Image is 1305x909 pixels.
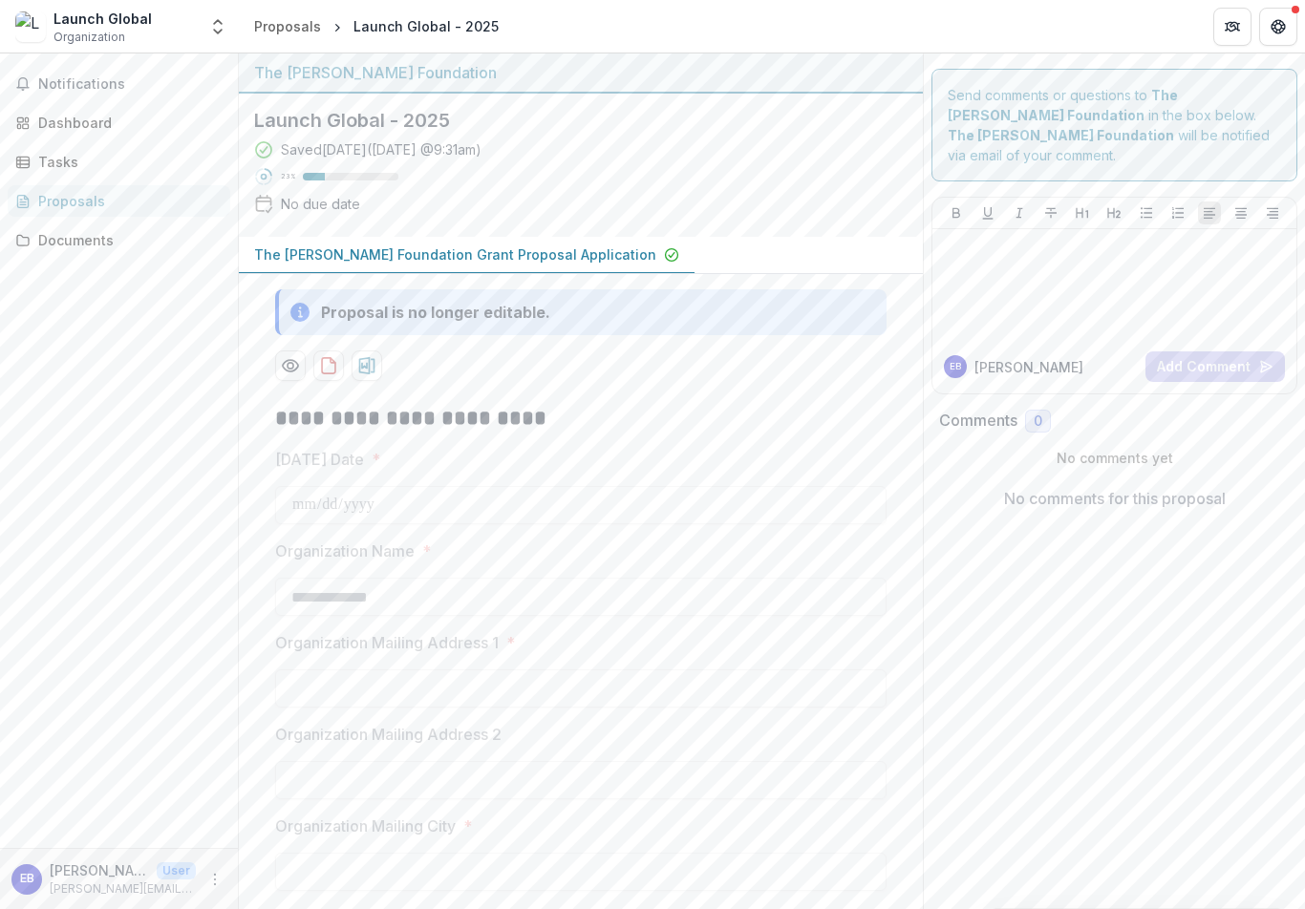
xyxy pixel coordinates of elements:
[939,412,1017,430] h2: Comments
[1213,8,1252,46] button: Partners
[939,448,1290,468] p: No comments yet
[950,362,961,371] div: Emily Boyd
[976,201,999,224] button: Underline
[1071,201,1094,224] button: Heading 1
[20,873,34,885] div: Emily Boyd
[38,152,215,172] div: Tasks
[1198,201,1221,224] button: Align Left
[1135,201,1158,224] button: Bullet List
[353,16,499,36] div: Launch Global - 2025
[38,113,215,133] div: Dashboard
[275,631,499,654] p: Organization Mailing Address 1
[38,191,215,211] div: Proposals
[1034,413,1042,430] span: 0
[8,224,230,256] a: Documents
[53,9,152,29] div: Launch Global
[275,539,415,562] p: Organization Name
[53,29,125,46] span: Organization
[8,146,230,178] a: Tasks
[203,868,226,891] button: More
[254,109,877,132] h2: Launch Global - 2025
[1008,201,1031,224] button: Italicize
[352,350,382,381] button: download-proposal
[321,301,550,324] div: Proposal is no longer editable.
[15,11,46,42] img: Launch Global
[1145,351,1285,382] button: Add Comment
[8,107,230,138] a: Dashboard
[8,69,230,99] button: Notifications
[1259,8,1297,46] button: Get Help
[275,350,306,381] button: Preview 0f2a5752-9ea0-4685-acc9-90b68d274c21-0.pdf
[246,12,329,40] a: Proposals
[246,12,506,40] nav: breadcrumb
[1039,201,1062,224] button: Strike
[8,185,230,217] a: Proposals
[275,448,364,471] p: [DATE] Date
[204,8,231,46] button: Open entity switcher
[1230,201,1252,224] button: Align Center
[281,194,360,214] div: No due date
[38,76,223,93] span: Notifications
[974,357,1083,377] p: [PERSON_NAME]
[157,862,196,879] p: User
[254,61,908,84] div: The [PERSON_NAME] Foundation
[1102,201,1125,224] button: Heading 2
[281,139,481,159] div: Saved [DATE] ( [DATE] @ 9:31am )
[945,201,968,224] button: Bold
[931,69,1297,181] div: Send comments or questions to in the box below. will be notified via email of your comment.
[948,127,1174,143] strong: The [PERSON_NAME] Foundation
[1004,487,1226,510] p: No comments for this proposal
[50,860,149,880] p: [PERSON_NAME]
[275,814,456,837] p: Organization Mailing City
[38,230,215,250] div: Documents
[254,16,321,36] div: Proposals
[50,880,196,898] p: [PERSON_NAME][EMAIL_ADDRESS][PERSON_NAME][DOMAIN_NAME]
[313,350,344,381] button: download-proposal
[254,244,656,264] p: The [PERSON_NAME] Foundation Grant Proposal Application
[1261,201,1284,224] button: Align Right
[281,170,295,183] p: 23 %
[1166,201,1189,224] button: Ordered List
[275,723,502,746] p: Organization Mailing Address 2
